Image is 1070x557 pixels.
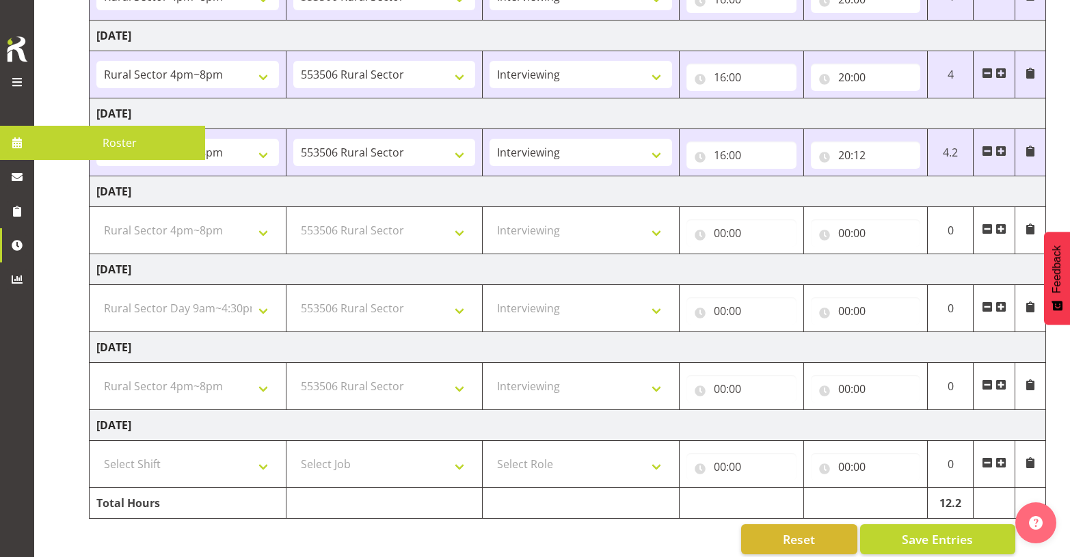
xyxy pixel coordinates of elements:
[928,129,974,176] td: 4.2
[928,51,974,98] td: 4
[90,410,1046,441] td: [DATE]
[1029,516,1043,530] img: help-xxl-2.png
[90,98,1046,129] td: [DATE]
[686,375,797,403] input: Click to select...
[741,524,857,554] button: Reset
[90,332,1046,363] td: [DATE]
[783,530,815,548] span: Reset
[1044,232,1070,325] button: Feedback - Show survey
[686,219,797,247] input: Click to select...
[41,133,198,153] span: Roster
[3,34,31,64] img: Rosterit icon logo
[928,285,974,332] td: 0
[860,524,1015,554] button: Save Entries
[686,141,797,169] input: Click to select...
[928,363,974,410] td: 0
[90,488,286,519] td: Total Hours
[90,21,1046,51] td: [DATE]
[90,254,1046,285] td: [DATE]
[928,441,974,488] td: 0
[1051,245,1063,293] span: Feedback
[90,176,1046,207] td: [DATE]
[811,141,921,169] input: Click to select...
[811,219,921,247] input: Click to select...
[902,530,973,548] span: Save Entries
[686,453,797,480] input: Click to select...
[811,375,921,403] input: Click to select...
[811,64,921,91] input: Click to select...
[811,453,921,480] input: Click to select...
[811,297,921,325] input: Click to select...
[928,207,974,254] td: 0
[686,297,797,325] input: Click to select...
[686,64,797,91] input: Click to select...
[928,488,974,519] td: 12.2
[34,126,205,160] a: Roster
